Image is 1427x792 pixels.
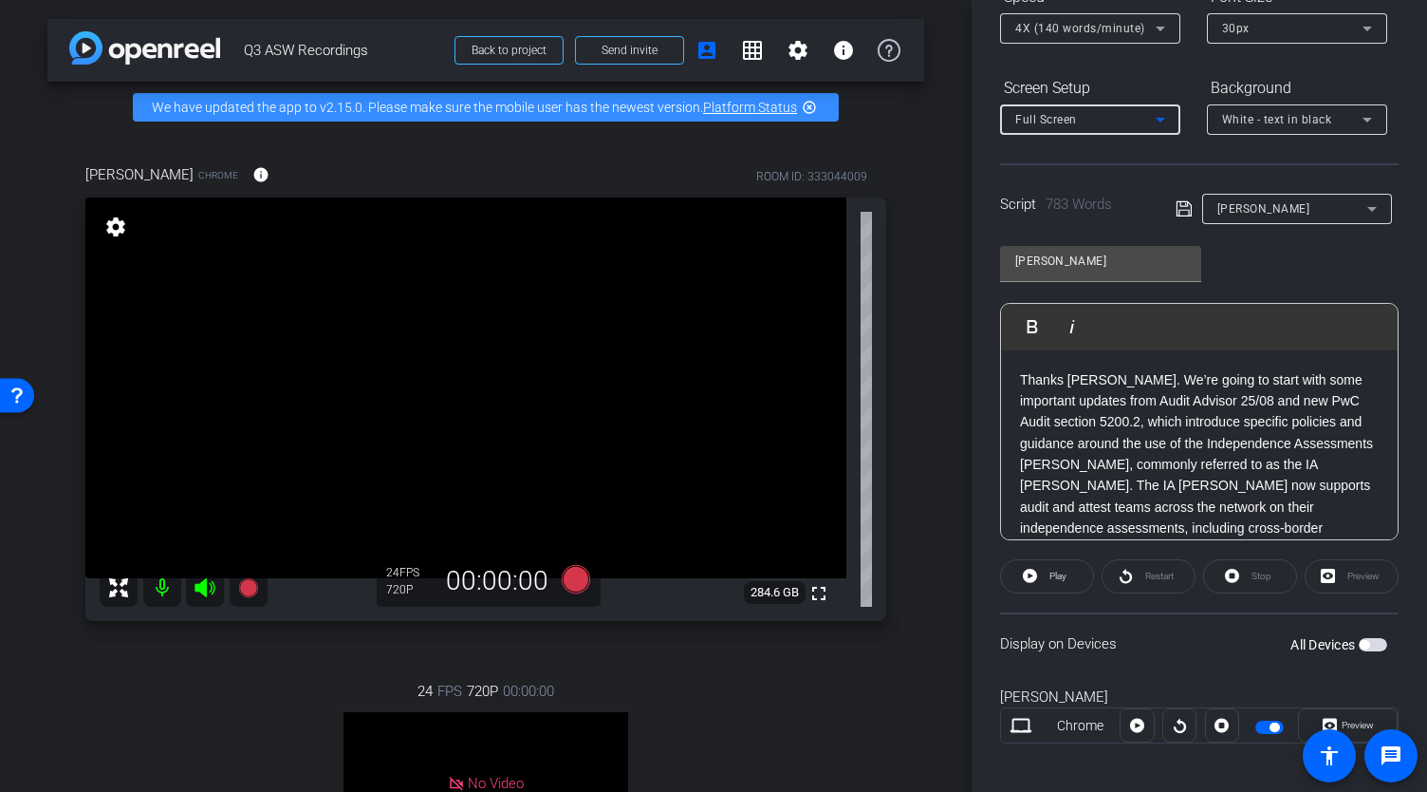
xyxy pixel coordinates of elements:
div: Script [1000,194,1149,216]
label: All Devices [1290,635,1359,654]
span: Full Screen [1015,113,1077,126]
mat-icon: settings [787,39,809,62]
mat-icon: accessibility [1318,745,1341,767]
span: 4X (140 words/minute) [1015,22,1145,35]
mat-icon: fullscreen [807,582,830,605]
mat-icon: account_box [695,39,718,62]
div: 00:00:00 [434,565,561,597]
mat-icon: info [832,39,855,62]
mat-icon: highlight_off [802,100,817,115]
div: Chrome [1041,716,1121,736]
span: [PERSON_NAME] [1217,202,1310,216]
span: FPS [437,681,462,702]
div: Display on Devices [1000,613,1399,674]
div: [PERSON_NAME] [1000,687,1399,708]
button: Send invite [575,36,684,65]
span: 783 Words [1046,196,1112,213]
button: Preview [1298,708,1398,743]
span: Preview [1342,720,1374,730]
span: Send invite [602,43,658,58]
span: Back to project [472,44,547,57]
mat-icon: grid_on [741,39,764,62]
mat-icon: message [1380,745,1402,767]
span: 24 [417,681,433,702]
mat-icon: settings [102,216,129,238]
p: Thanks [PERSON_NAME]. We’re going to start with some important updates from Audit Advisor 25/08 a... [1020,369,1379,561]
input: Title [1015,250,1186,273]
a: Platform Status [703,100,797,115]
div: ROOM ID: 333044009 [756,168,867,185]
button: Italic (Ctrl+I) [1054,308,1090,346]
span: 720P [467,681,498,702]
div: Background [1207,72,1387,104]
span: 284.6 GB [744,581,806,604]
span: White - text in black [1222,113,1332,126]
span: 30px [1222,22,1250,35]
button: Play [1000,559,1094,594]
span: Q3 ASW Recordings [244,31,443,69]
button: Back to project [454,36,564,65]
mat-icon: info [252,166,269,183]
span: Chrome [198,168,238,182]
div: 720P [386,582,434,597]
span: No Video [468,774,524,791]
div: 24 [386,565,434,580]
button: Bold (Ctrl+B) [1014,308,1050,346]
img: app-logo [69,31,220,65]
span: FPS [399,566,419,579]
span: Play [1049,571,1066,581]
div: Screen Setup [1000,72,1180,104]
span: 00:00:00 [503,681,554,702]
div: We have updated the app to v2.15.0. Please make sure the mobile user has the newest version. [133,93,839,122]
span: [PERSON_NAME] [85,164,194,185]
